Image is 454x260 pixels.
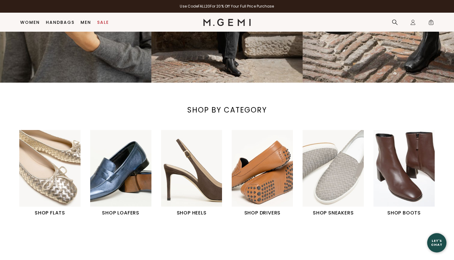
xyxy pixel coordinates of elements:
[373,130,444,217] div: 6 / 6
[170,105,284,115] div: SHOP BY CATEGORY
[90,130,161,217] div: 2 / 6
[303,130,373,217] div: 5 / 6
[90,209,151,217] h1: SHOP LOAFERS
[161,130,222,217] a: SHOP HEELS
[198,4,210,9] strong: FALL20
[19,130,81,217] a: SHOP FLATS
[427,239,446,246] div: Let's Chat
[161,130,232,217] div: 3 / 6
[81,20,91,25] a: Men
[303,130,364,217] a: SHOP SNEAKERS
[373,209,435,217] h1: SHOP BOOTS
[19,209,81,217] h1: SHOP FLATS
[19,130,90,217] div: 1 / 6
[161,209,222,217] h1: SHOP HEELS
[232,130,303,217] div: 4 / 6
[428,21,434,27] span: 0
[303,209,364,217] h1: SHOP SNEAKERS
[232,209,293,217] h1: SHOP DRIVERS
[46,20,75,25] a: Handbags
[203,19,251,26] img: M.Gemi
[232,130,293,217] a: SHOP DRIVERS
[373,130,435,217] a: SHOP BOOTS
[20,20,40,25] a: Women
[90,130,151,217] a: SHOP LOAFERS
[97,20,109,25] a: Sale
